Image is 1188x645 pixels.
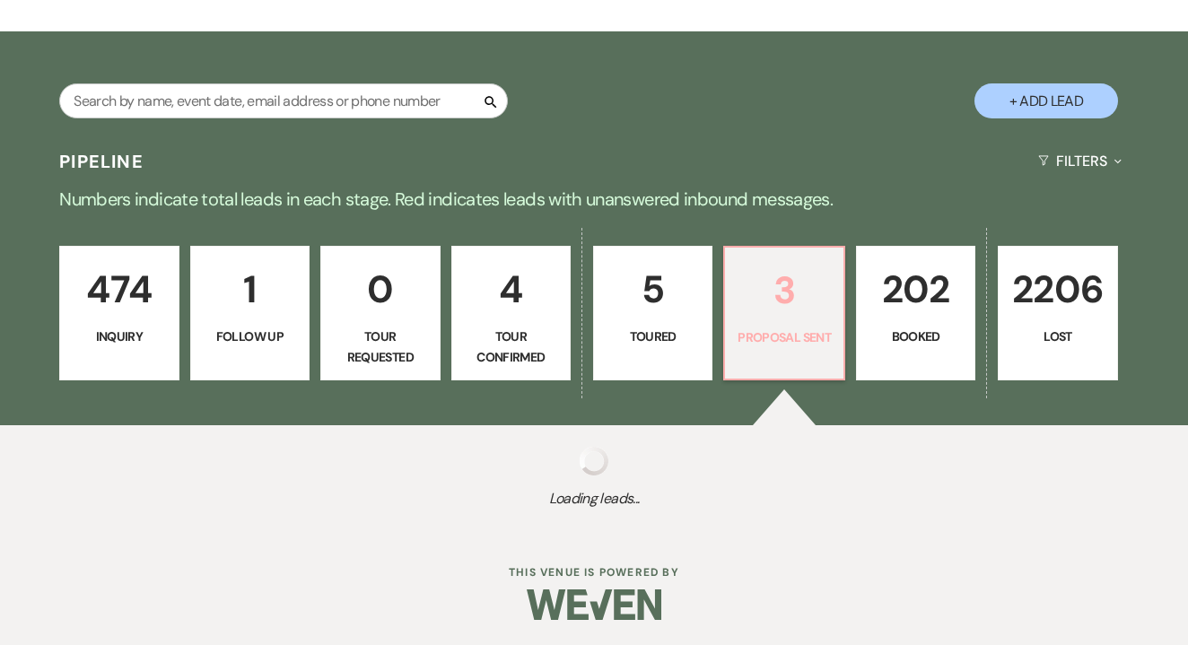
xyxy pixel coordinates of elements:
p: Toured [605,327,701,346]
span: Loading leads... [59,488,1129,510]
p: Lost [1009,327,1105,346]
p: Tour Requested [332,327,428,367]
p: Inquiry [71,327,167,346]
a: 1Follow Up [190,246,310,380]
p: Tour Confirmed [463,327,559,367]
p: 202 [868,259,964,319]
button: + Add Lead [974,83,1118,118]
a: 2206Lost [998,246,1117,380]
img: Weven Logo [527,573,661,636]
p: 5 [605,259,701,319]
p: Follow Up [202,327,298,346]
p: 474 [71,259,167,319]
h3: Pipeline [59,149,144,174]
p: 0 [332,259,428,319]
p: 1 [202,259,298,319]
a: 0Tour Requested [320,246,440,380]
button: Filters [1031,137,1129,185]
a: 3Proposal Sent [723,246,844,380]
a: 474Inquiry [59,246,179,380]
p: 3 [736,260,832,320]
p: Proposal Sent [736,327,832,347]
a: 202Booked [856,246,975,380]
a: 5Toured [593,246,712,380]
p: Booked [868,327,964,346]
p: 2206 [1009,259,1105,319]
img: loading spinner [580,447,608,475]
input: Search by name, event date, email address or phone number [59,83,508,118]
p: 4 [463,259,559,319]
a: 4Tour Confirmed [451,246,571,380]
